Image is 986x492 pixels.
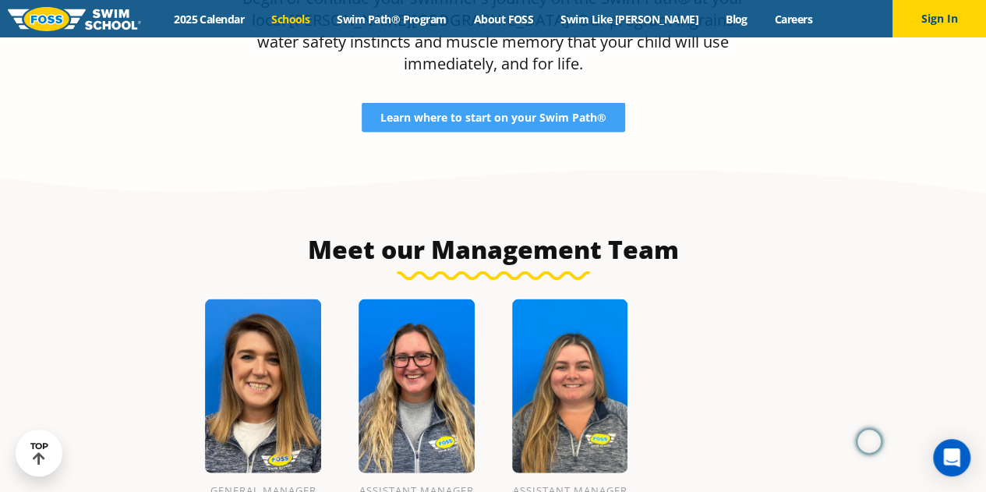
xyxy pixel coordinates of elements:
a: 2025 Calendar [161,12,258,27]
img: FOSS Swim School Logo [8,7,141,31]
span: Learn where to start on your Swim Path® [380,112,606,123]
a: Swim Like [PERSON_NAME] [547,12,712,27]
a: Schools [258,12,323,27]
a: Swim Path® Program [323,12,460,27]
img: FOSS-Profile-Photo-19.png [359,299,475,473]
h3: Meet our Management Team [125,234,861,265]
img: FOSS-Profile-Photo-20.png [205,299,321,473]
a: Blog [712,12,761,27]
img: Abby-Brown.png [512,299,628,473]
div: Open Intercom Messenger [933,439,970,476]
div: TOP [30,441,48,465]
a: Learn where to start on your Swim Path® [362,103,625,133]
a: About FOSS [460,12,547,27]
a: Careers [761,12,825,27]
